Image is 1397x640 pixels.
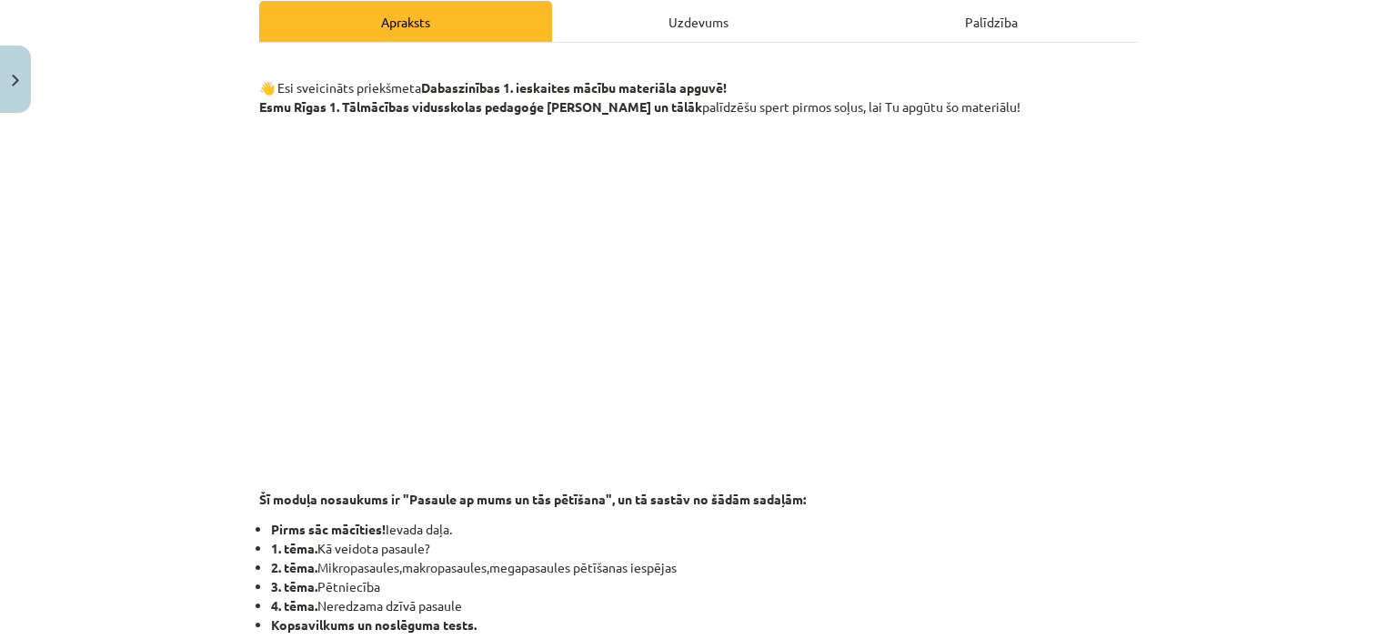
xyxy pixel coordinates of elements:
strong: 3. tēma. [271,578,317,594]
div: Palīdzība [845,1,1138,42]
li: Neredzama dzīvā pasaule [271,596,1138,615]
strong: 1. tēma. [271,540,317,556]
div: Apraksts [259,1,552,42]
img: icon-close-lesson-0947bae3869378f0d4975bcd49f059093ad1ed9edebbc8119c70593378902aed.svg [12,75,19,86]
li: Mikropasaules,makropasaules,megapasaules pētīšanas iespējas [271,558,1138,577]
b: Šī moduļa nosaukums ir " [259,491,409,507]
strong: 4. tēma. [271,597,317,614]
strong: Kopsavilkums un noslēguma tests. [271,616,477,633]
li: Kā veidota pasaule? [271,539,1138,558]
p: 👋 Esi sveicināts priekšmeta palīdzēšu spert pirmos soļus, lai Tu apgūtu šo materiālu! [259,59,1138,117]
li: Ievada daļa. [271,520,1138,539]
strong: Dabaszinības [421,79,500,96]
div: Uzdevums [552,1,845,42]
strong: 2. tēma. [271,559,317,575]
li: Pētniecība [271,577,1138,596]
b: Pasaule ap mums un tās pētīšana", un tā sastāv no šādām sadaļām: [409,491,806,507]
strong: Pirms sāc mācīties! [271,521,386,537]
